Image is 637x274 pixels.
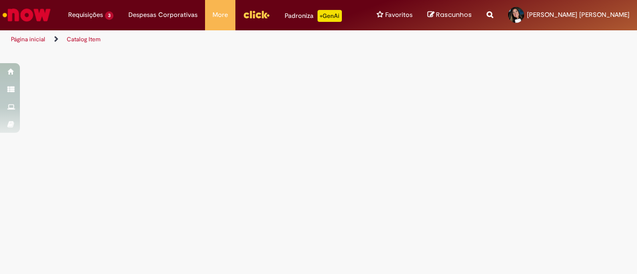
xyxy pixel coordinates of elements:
span: Favoritos [385,10,413,20]
div: Padroniza [285,10,342,22]
img: click_logo_yellow_360x200.png [243,7,270,22]
a: Catalog Item [67,35,101,43]
span: Rascunhos [436,10,472,19]
span: Despesas Corporativas [128,10,198,20]
a: Rascunhos [427,10,472,20]
a: Página inicial [11,35,45,43]
span: More [212,10,228,20]
ul: Trilhas de página [7,30,417,49]
p: +GenAi [318,10,342,22]
span: [PERSON_NAME] [PERSON_NAME] [527,10,630,19]
span: 3 [105,11,113,20]
img: ServiceNow [1,5,52,25]
span: Requisições [68,10,103,20]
